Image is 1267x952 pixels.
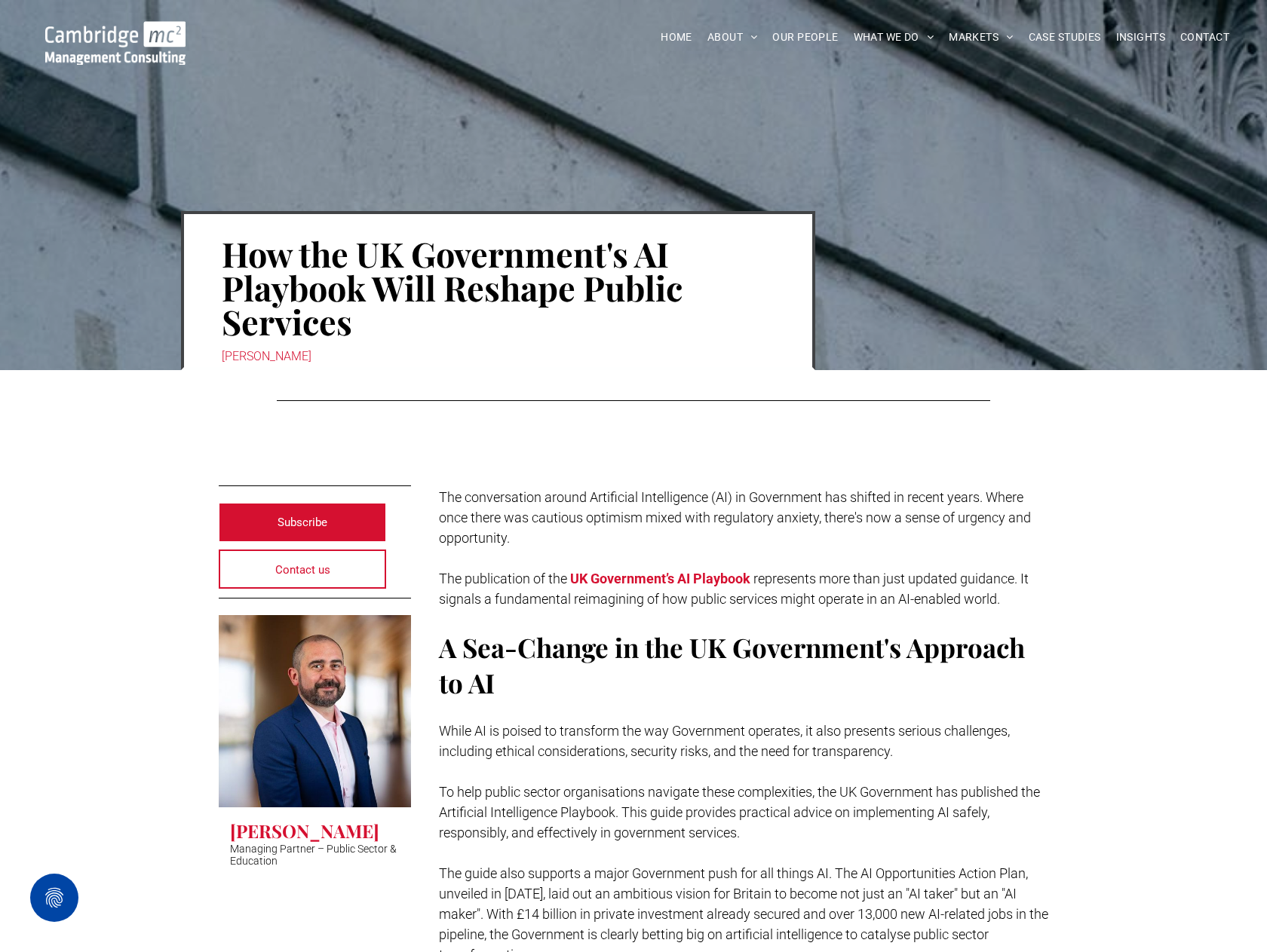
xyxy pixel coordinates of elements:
[653,26,700,49] a: HOME
[700,26,765,49] a: ABOUT
[219,615,411,807] a: Craig Cheney
[439,489,1031,546] span: The conversation around Artificial Intelligence (AI) in Government has shifted in recent years. W...
[439,571,567,586] span: The publication of the
[846,26,942,49] a: WHAT WE DO
[439,784,1040,840] span: To help public sector organisations navigate these complexities, the UK Government has published ...
[222,346,775,367] div: [PERSON_NAME]
[45,21,186,65] img: Go to Homepage
[570,571,750,586] a: UK Government’s AI Playbook
[941,26,1020,49] a: MARKETS
[278,504,327,541] span: Subscribe
[765,26,845,49] a: OUR PEOPLE
[439,629,1025,700] span: A Sea-Change in the UK Government's Approach to AI
[1021,26,1109,49] a: CASE STUDIES
[230,819,379,843] h3: [PERSON_NAME]
[219,503,386,542] a: Subscribe
[219,549,386,589] a: Contact us
[1173,26,1237,49] a: CONTACT
[275,551,330,589] span: Contact us
[230,843,400,867] p: Managing Partner – Public Sector & Education
[439,723,1010,759] span: While AI is poised to transform the way Government operates, it also presents serious challenges,...
[45,23,186,39] a: Your Business Transformed | Cambridge Management Consulting
[1109,26,1173,49] a: INSIGHTS
[222,235,775,340] h1: How the UK Government's AI Playbook Will Reshape Public Services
